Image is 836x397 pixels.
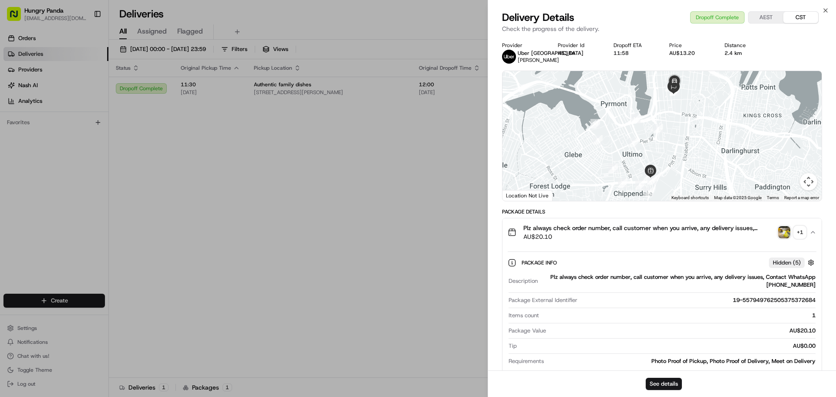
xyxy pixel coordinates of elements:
[631,114,640,124] div: 11
[72,159,75,166] span: •
[644,171,653,180] div: 3
[593,135,603,145] div: 9
[502,208,822,215] div: Package Details
[518,57,559,64] span: [PERSON_NAME]
[558,50,575,57] button: 45384
[17,159,24,166] img: 1736555255976-a54dd68f-1ca7-489b-9aae-adbdc363a1c4
[509,296,577,304] span: Package External Identifier
[614,42,655,49] div: Dropoff ETA
[502,10,574,24] span: Delivery Details
[778,226,806,238] button: photo_proof_of_pickup image+1
[502,246,822,381] div: Plz always check order number, call customer when you arrive, any delivery issues, Contact WhatsA...
[644,187,654,197] div: 5
[654,124,663,133] div: 1
[725,50,766,57] div: 2.4 km
[70,191,143,207] a: 💻API Documentation
[769,257,816,268] button: Hidden (5)
[27,159,71,166] span: [PERSON_NAME]
[646,378,682,390] button: See details
[767,195,779,200] a: Terms
[87,216,105,223] span: Pylon
[518,50,583,57] span: Uber [GEOGRAPHIC_DATA]
[135,112,158,122] button: See all
[618,178,627,188] div: 7
[614,50,655,57] div: 11:58
[800,173,817,190] button: Map camera controls
[18,83,34,99] img: 1732323095091-59ea418b-cfe3-43c8-9ae0-d0d06d6fd42c
[502,50,516,64] img: uber-new-logo.jpeg
[39,92,120,99] div: We're available if you need us!
[773,259,801,267] span: Hidden ( 5 )
[714,195,762,200] span: Map data ©2025 Google
[669,42,711,49] div: Price
[34,135,54,142] span: 8月15日
[505,190,533,201] a: Open this area in Google Maps (opens a new window)
[523,224,775,232] span: Plz always check order number, call customer when you arrive, any delivery issues, Contact WhatsA...
[509,357,544,365] span: Requirements
[669,50,711,57] div: AU$13.20
[522,259,559,266] span: Package Info
[61,216,105,223] a: Powered byPylon
[9,83,24,99] img: 1736555255976-a54dd68f-1ca7-489b-9aae-adbdc363a1c4
[778,226,790,238] img: photo_proof_of_pickup image
[82,195,140,204] span: API Documentation
[581,296,816,304] div: 19-557949762505375372684
[748,12,783,23] button: AEST
[629,138,638,147] div: 2
[665,82,674,92] div: 12
[74,196,81,203] div: 💻
[794,226,806,238] div: + 1
[543,312,816,319] div: 1
[558,42,600,49] div: Provider Id
[590,119,600,129] div: 10
[549,327,816,335] div: AU$20.10
[608,163,618,173] div: 8
[77,159,94,166] span: 8月7日
[148,86,158,96] button: Start new chat
[784,195,819,200] a: Report a map error
[523,232,775,241] span: AU$20.10
[725,42,766,49] div: Distance
[9,150,23,164] img: Asif Zaman Khan
[9,9,26,26] img: Nash
[635,180,645,190] div: 6
[9,196,16,203] div: 📗
[509,277,538,285] span: Description
[502,42,544,49] div: Provider
[39,83,143,92] div: Start new chat
[505,190,533,201] img: Google
[502,190,553,201] div: Location Not Live
[671,195,709,201] button: Keyboard shortcuts
[547,357,816,365] div: Photo Proof of Pickup, Photo Proof of Delivery, Meet on Delivery
[509,327,546,335] span: Package Value
[29,135,32,142] span: •
[509,342,517,350] span: Tip
[509,312,539,319] span: Items count
[502,218,822,246] button: Plz always check order number, call customer when you arrive, any delivery issues, Contact WhatsA...
[783,12,818,23] button: CST
[647,175,657,185] div: 4
[9,35,158,49] p: Welcome 👋
[520,342,816,350] div: AU$0.00
[502,24,822,33] p: Check the progress of the delivery.
[17,195,67,204] span: Knowledge Base
[5,191,70,207] a: 📗Knowledge Base
[9,113,56,120] div: Past conversations
[541,273,816,289] div: Plz always check order number, call customer when you arrive, any delivery issues, Contact WhatsA...
[23,56,144,65] input: Clear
